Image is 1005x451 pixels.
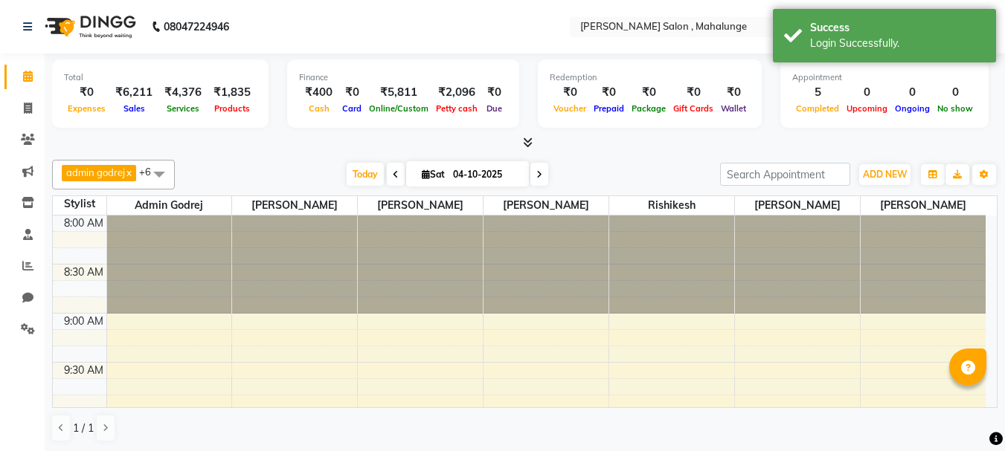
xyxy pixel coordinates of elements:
[347,163,384,186] span: Today
[61,265,106,280] div: 8:30 AM
[158,84,208,101] div: ₹4,376
[365,84,432,101] div: ₹5,811
[64,71,257,84] div: Total
[717,84,750,101] div: ₹0
[64,84,109,101] div: ₹0
[609,196,734,215] span: Rishikesh
[432,84,481,101] div: ₹2,096
[670,103,717,114] span: Gift Cards
[38,6,140,48] img: logo
[628,103,670,114] span: Package
[720,163,850,186] input: Search Appointment
[843,103,891,114] span: Upcoming
[590,84,628,101] div: ₹0
[61,363,106,378] div: 9:30 AM
[934,84,977,101] div: 0
[449,163,523,186] input: 2025-10-04
[891,103,934,114] span: Ongoing
[163,103,203,114] span: Services
[64,103,109,114] span: Expenses
[792,84,843,101] div: 5
[139,166,162,178] span: +6
[120,103,149,114] span: Sales
[810,36,985,51] div: Login Successfully.
[53,196,106,212] div: Stylist
[735,196,860,215] span: [PERSON_NAME]
[861,196,986,215] span: [PERSON_NAME]
[305,103,333,114] span: Cash
[299,71,507,84] div: Finance
[109,84,158,101] div: ₹6,211
[66,166,125,178] span: admin godrej
[717,103,750,114] span: Wallet
[61,314,106,329] div: 9:00 AM
[550,71,750,84] div: Redemption
[107,196,232,215] span: admin godrej
[792,71,977,84] div: Appointment
[670,84,717,101] div: ₹0
[550,103,590,114] span: Voucher
[481,84,507,101] div: ₹0
[432,103,481,114] span: Petty cash
[73,421,94,436] span: 1 / 1
[483,103,506,114] span: Due
[365,103,432,114] span: Online/Custom
[484,196,609,215] span: [PERSON_NAME]
[810,20,985,36] div: Success
[859,164,911,185] button: ADD NEW
[211,103,254,114] span: Products
[792,103,843,114] span: Completed
[338,103,365,114] span: Card
[843,84,891,101] div: 0
[418,169,449,180] span: Sat
[590,103,628,114] span: Prepaid
[232,196,357,215] span: [PERSON_NAME]
[550,84,590,101] div: ₹0
[863,169,907,180] span: ADD NEW
[61,215,106,231] div: 8:00 AM
[125,166,132,178] a: x
[208,84,257,101] div: ₹1,835
[891,84,934,101] div: 0
[299,84,338,101] div: ₹400
[628,84,670,101] div: ₹0
[358,196,483,215] span: [PERSON_NAME]
[934,103,977,114] span: No show
[164,6,229,48] b: 08047224946
[338,84,365,101] div: ₹0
